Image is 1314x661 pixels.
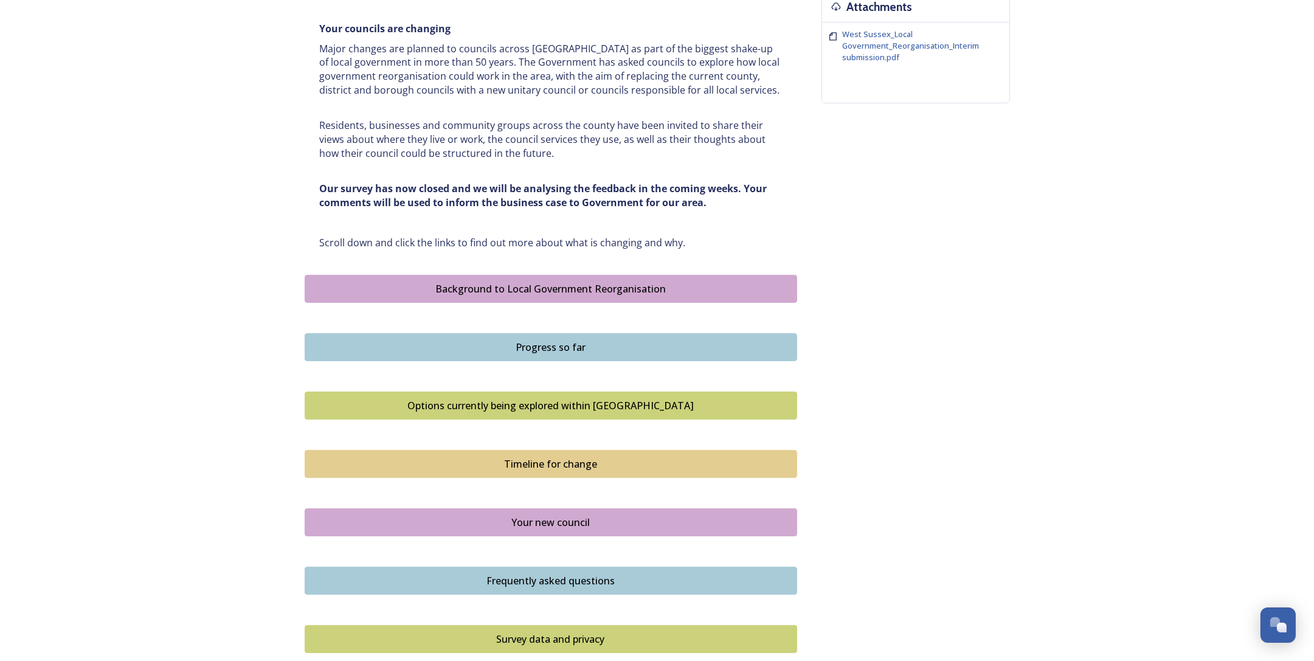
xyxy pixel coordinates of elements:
span: West Sussex_Local Government_Reorganisation_Interim submission.pdf [843,29,980,63]
div: Frequently asked questions [311,573,790,588]
div: Timeline for change [311,457,790,471]
button: Your new council [305,508,797,536]
button: Survey data and privacy [305,625,797,653]
div: Options currently being explored within [GEOGRAPHIC_DATA] [311,398,790,413]
div: Progress so far [311,340,790,355]
div: Background to Local Government Reorganisation [311,282,790,296]
button: Open Chat [1260,607,1296,643]
p: Major changes are planned to councils across [GEOGRAPHIC_DATA] as part of the biggest shake-up of... [320,42,782,97]
strong: Our survey has now closed and we will be analysing the feedback in the coming weeks. Your comment... [320,182,770,209]
button: Progress so far [305,333,797,361]
div: Survey data and privacy [311,632,790,646]
button: Options currently being explored within West Sussex [305,392,797,420]
p: Residents, businesses and community groups across the county have been invited to share their vie... [320,119,782,160]
div: Your new council [311,515,790,530]
p: Scroll down and click the links to find out more about what is changing and why. [320,236,782,250]
button: Background to Local Government Reorganisation [305,275,797,303]
strong: Your councils are changing [320,22,451,35]
button: Frequently asked questions [305,567,797,595]
button: Timeline for change [305,450,797,478]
